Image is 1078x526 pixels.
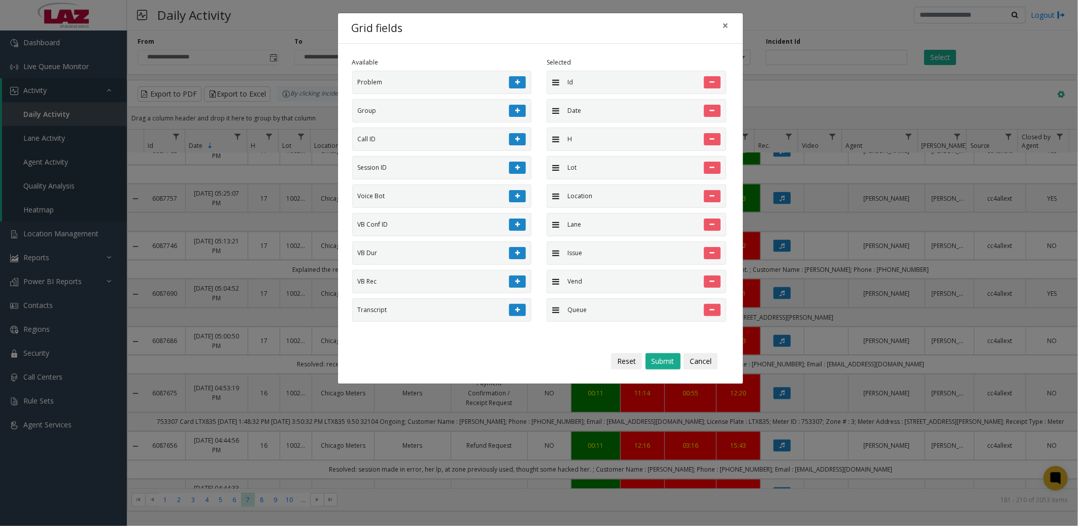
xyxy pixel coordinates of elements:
label: Available [352,58,379,67]
li: Vend [547,270,726,293]
li: VB Dur [352,241,532,265]
li: Voice Bot [352,184,532,208]
li: Problem [352,71,532,94]
li: Location [547,184,726,208]
button: Close [716,13,736,38]
span: × [723,18,729,33]
li: VB Rec [352,270,532,293]
li: Session ID [352,156,532,179]
li: Id [547,71,726,94]
li: Call ID [352,128,532,151]
li: Lane [547,213,726,236]
li: Group [352,99,532,122]
h4: Grid fields [352,20,403,37]
li: H [547,128,726,151]
li: Date [547,99,726,122]
li: VB Conf ID [352,213,532,236]
label: Selected [547,58,571,67]
li: Transcript [352,298,532,322]
li: Issue [547,241,726,265]
button: Submit [646,353,681,369]
li: Queue [547,298,726,322]
button: Cancel [684,353,718,369]
button: Reset [611,353,642,369]
li: Lot [547,156,726,179]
